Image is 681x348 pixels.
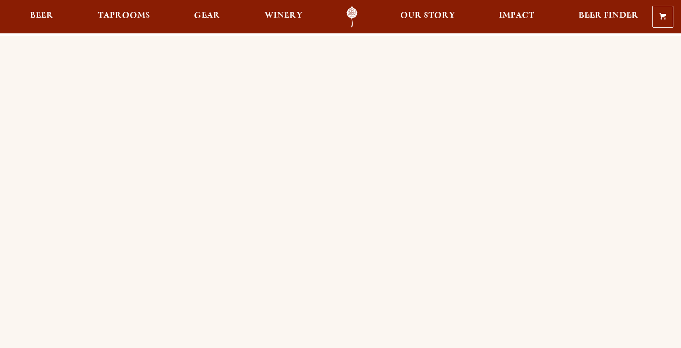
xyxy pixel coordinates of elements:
[579,12,639,20] span: Beer Finder
[572,6,645,28] a: Beer Finder
[264,12,303,20] span: Winery
[24,6,60,28] a: Beer
[499,12,534,20] span: Impact
[188,6,226,28] a: Gear
[493,6,540,28] a: Impact
[91,6,156,28] a: Taprooms
[194,12,220,20] span: Gear
[400,12,455,20] span: Our Story
[30,12,53,20] span: Beer
[334,6,370,28] a: Odell Home
[98,12,150,20] span: Taprooms
[394,6,461,28] a: Our Story
[258,6,309,28] a: Winery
